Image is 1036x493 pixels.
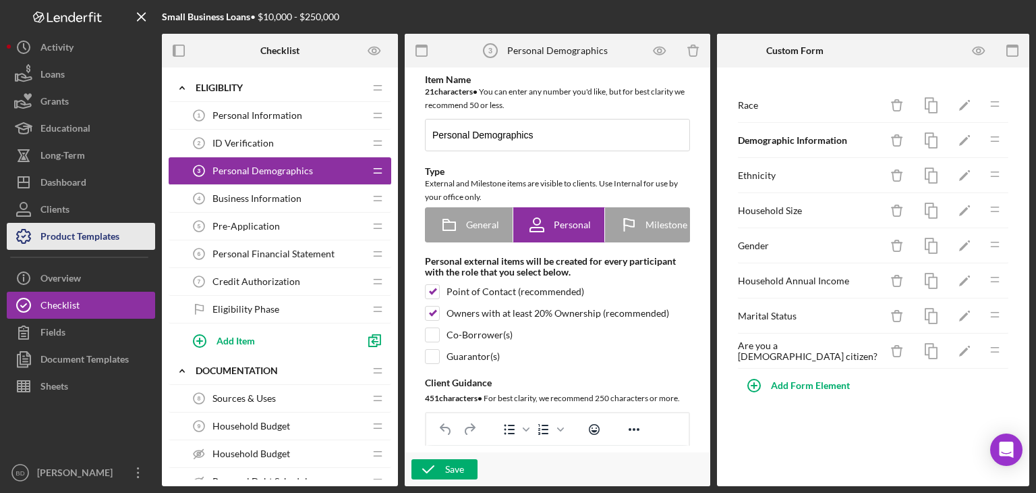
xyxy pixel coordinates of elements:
[198,167,201,174] tspan: 3
[425,392,690,405] div: For best clarity, we recommend 250 characters or more.
[771,372,850,399] div: Add Form Element
[447,351,500,362] div: Guarantor(s)
[212,304,279,315] span: Eligibility Phase
[212,249,335,259] span: Personal Financial Statement
[434,420,457,439] button: Undo
[40,142,85,172] div: Long-Term
[40,115,90,145] div: Educational
[738,311,880,321] div: Marital Status
[182,327,357,354] button: Add Item
[212,393,276,404] span: Sources & Uses
[162,11,250,22] b: Small Business Loans
[554,219,591,230] span: Personal
[7,223,155,250] button: Product Templates
[7,196,155,223] button: Clients
[198,278,201,285] tspan: 7
[7,292,155,319] button: Checklist
[212,110,302,121] span: Personal Information
[7,61,155,88] button: Loans
[11,86,252,162] div: This information is collected so that we can understand and report our community impact to our fu...
[40,88,69,118] div: Grants
[198,140,201,147] tspan: 2
[738,340,880,362] div: Are you a [DEMOGRAPHIC_DATA] citizen?
[498,420,531,439] div: Bullet list
[198,223,201,230] tspan: 5
[198,112,201,119] tspan: 1
[425,86,478,97] b: 21 character s •
[7,373,155,400] button: Sheets
[738,240,880,251] div: Gender
[532,420,566,439] div: Numbered list
[40,373,68,403] div: Sheets
[40,223,119,253] div: Product Templates
[198,195,201,202] tspan: 4
[488,47,492,55] tspan: 3
[7,459,155,486] button: BD[PERSON_NAME]
[7,319,155,346] button: Fields
[7,346,155,373] button: Document Templates
[212,476,312,487] span: Personal Debt Schedule
[425,256,690,278] div: Personal external items will be created for every participant with the role that you select below.
[212,448,290,459] span: Household Budget
[212,165,313,176] span: Personal Demographics
[7,115,155,142] a: Educational
[40,61,65,91] div: Loans
[466,219,499,230] span: General
[7,169,155,196] a: Dashboard
[40,169,86,199] div: Dashboard
[7,88,155,115] button: Grants
[7,265,155,292] button: Overview
[198,251,201,257] tspan: 6
[425,166,690,177] div: Type
[458,420,481,439] button: Redo
[40,292,80,322] div: Checklist
[198,423,201,430] tspan: 9
[990,434,1023,466] div: Open Intercom Messenger
[212,138,274,149] span: ID Verification
[11,11,252,207] body: Rich Text Area. Press ALT-0 for help.
[40,319,65,349] div: Fields
[40,346,129,376] div: Document Templates
[260,45,299,56] b: Checklist
[425,393,482,403] b: 451 character s •
[34,459,121,490] div: [PERSON_NAME]
[583,420,606,439] button: Emojis
[737,372,863,399] button: Add Form Element
[198,395,201,402] tspan: 8
[212,276,300,287] span: Credit Authorization
[447,330,513,340] div: Co-Borrower(s)
[738,276,880,286] div: Household Annual Income
[411,459,478,479] button: Save
[359,36,390,66] button: Preview as
[425,378,690,388] div: Client Guidance
[212,221,280,232] span: Pre-Application
[738,134,847,146] b: Demographic Information
[212,421,290,432] span: Household Budget
[738,170,880,181] div: Ethnicity
[40,34,74,64] div: Activity
[645,219,687,230] span: Milestone
[196,365,364,376] div: Documentation
[196,82,364,93] div: Eligiblity
[623,420,645,439] button: Reveal or hide additional toolbar items
[11,11,252,72] div: In this section, we will be asking for you to share your personal demographic information with us...
[40,265,81,295] div: Overview
[16,469,24,477] text: BD
[40,196,69,226] div: Clients
[447,308,669,319] div: Owners with at least 20% Ownership (recommended)
[7,34,155,61] button: Activity
[507,45,608,56] div: Personal Demographics
[738,100,880,111] div: Race
[162,11,339,22] div: • $10,000 - $250,000
[7,142,155,169] button: Long-Term
[11,11,252,26] body: Rich Text Area. Press ALT-0 for help.
[738,205,880,216] div: Household Size
[425,85,690,112] div: You can enter any number you'd like, but for best clarity we recommend 50 or less.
